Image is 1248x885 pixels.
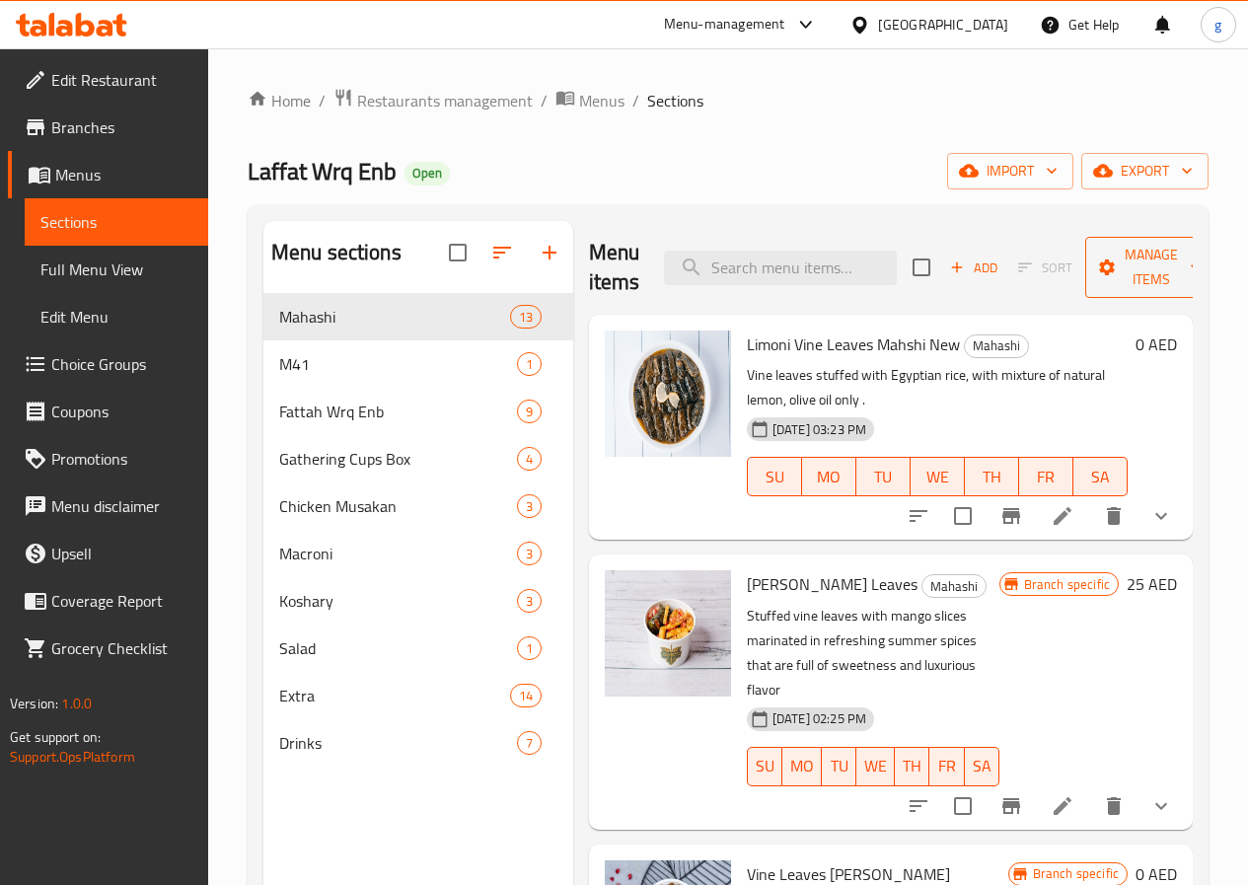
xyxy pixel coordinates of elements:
[279,684,510,707] div: Extra
[8,388,208,435] a: Coupons
[319,89,326,112] li: /
[437,232,478,273] span: Select all sections
[605,570,731,697] img: Mango Vine Leaves
[1136,331,1177,358] h6: 0 AED
[1019,457,1073,496] button: FR
[988,782,1035,830] button: Branch-specific-item
[1081,153,1209,189] button: export
[1101,243,1202,292] span: Manage items
[61,691,92,716] span: 1.0.0
[40,258,192,281] span: Full Menu View
[864,463,903,491] span: TU
[279,636,517,660] span: Salad
[8,104,208,151] a: Branches
[279,447,517,471] span: Gathering Cups Box
[942,495,984,537] span: Select to update
[517,542,542,565] div: items
[589,238,640,297] h2: Menu items
[25,198,208,246] a: Sections
[263,672,573,719] div: Extra14
[333,88,533,113] a: Restaurants management
[263,530,573,577] div: Macroni3
[864,752,887,780] span: WE
[510,684,542,707] div: items
[279,494,517,518] span: Chicken Musakan
[965,334,1028,357] span: Mahashi
[518,639,541,658] span: 1
[911,457,965,496] button: WE
[279,352,517,376] div: M41
[51,447,192,471] span: Promotions
[647,89,703,112] span: Sections
[248,89,311,112] a: Home
[8,482,208,530] a: Menu disclaimer
[1025,864,1127,883] span: Branch specific
[1214,14,1221,36] span: g
[964,334,1029,358] div: Mahashi
[518,497,541,516] span: 3
[664,13,785,37] div: Menu-management
[404,165,450,182] span: Open
[51,636,192,660] span: Grocery Checklist
[555,88,624,113] a: Menus
[263,435,573,482] div: Gathering Cups Box4
[747,457,802,496] button: SU
[1090,492,1138,540] button: delete
[1005,253,1085,283] span: Select section first
[517,494,542,518] div: items
[10,724,101,750] span: Get support on:
[404,162,450,185] div: Open
[517,636,542,660] div: items
[279,400,517,423] span: Fattah Wrq Enb
[263,482,573,530] div: Chicken Musakan3
[263,719,573,767] div: Drinks7
[517,589,542,613] div: items
[8,56,208,104] a: Edit Restaurant
[901,247,942,288] span: Select section
[756,752,774,780] span: SU
[579,89,624,112] span: Menus
[1016,575,1118,594] span: Branch specific
[947,257,1000,279] span: Add
[664,251,897,285] input: search
[922,575,986,598] span: Mahashi
[279,731,517,755] div: Drinks
[279,305,510,329] span: Mahashi
[279,542,517,565] div: Macroni
[263,293,573,340] div: Mahashi13
[1149,794,1173,818] svg: Show Choices
[517,447,542,471] div: items
[895,492,942,540] button: sort-choices
[51,68,192,92] span: Edit Restaurant
[263,625,573,672] div: Salad1
[782,747,822,786] button: MO
[55,163,192,186] span: Menus
[747,363,1128,412] p: Vine leaves stuffed with Egyptian rice, with mixture of natural lemon, olive oil only .
[517,731,542,755] div: items
[263,577,573,625] div: Koshary3
[918,463,957,491] span: WE
[478,229,526,276] span: Sort sections
[51,542,192,565] span: Upsell
[271,238,402,267] h2: Menu sections
[25,246,208,293] a: Full Menu View
[947,153,1073,189] button: import
[10,744,135,770] a: Support.OpsPlatform
[1051,794,1074,818] a: Edit menu item
[1073,457,1128,496] button: SA
[965,457,1019,496] button: TH
[942,785,984,827] span: Select to update
[517,352,542,376] div: items
[822,747,856,786] button: TU
[8,151,208,198] a: Menus
[1149,504,1173,528] svg: Show Choices
[10,691,58,716] span: Version:
[765,709,874,728] span: [DATE] 02:25 PM
[1081,463,1120,491] span: SA
[40,305,192,329] span: Edit Menu
[1097,159,1193,184] span: export
[988,492,1035,540] button: Branch-specific-item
